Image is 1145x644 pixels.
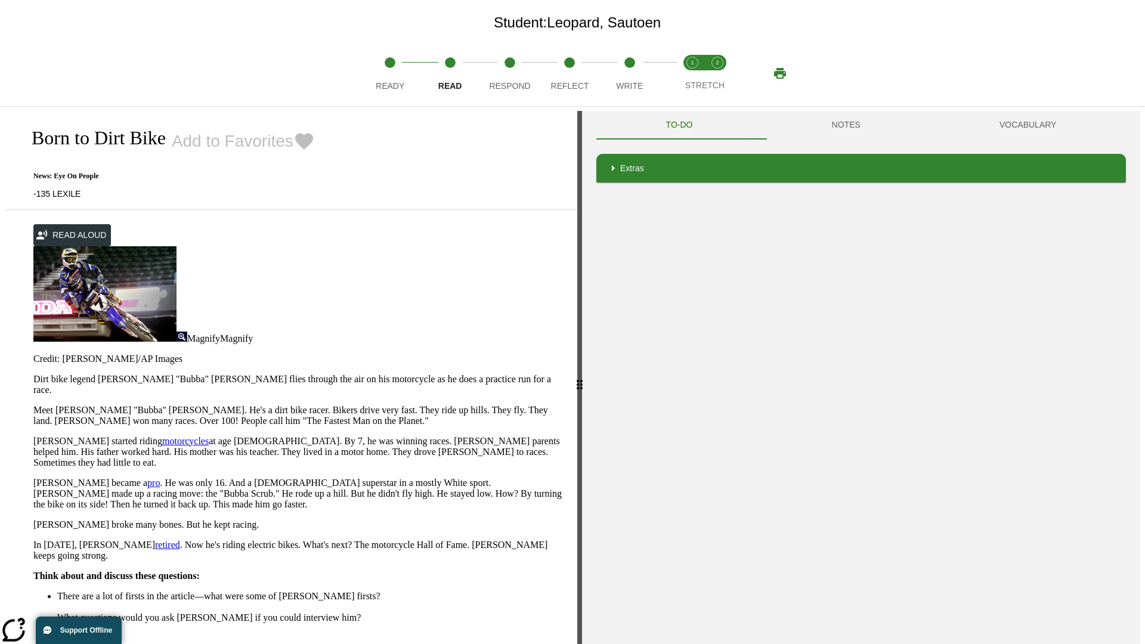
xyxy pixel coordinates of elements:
[155,540,180,550] a: retired
[33,374,563,395] p: Dirt bike legend [PERSON_NAME] "Bubba" [PERSON_NAME] flies through the air on his motorcycle as h...
[551,81,589,91] span: Reflect
[685,80,725,90] span: STRETCH
[438,81,462,91] span: Read
[376,81,404,91] span: Ready
[577,111,582,644] div: Press Enter or Spacebar and then press right and left arrow keys to move the slider
[582,111,1140,644] div: activity
[57,591,563,602] li: There are a lot of firsts in the article—what were some of [PERSON_NAME] firsts?
[761,63,799,84] button: Print
[595,41,664,106] button: Write step 5 of 5
[475,41,544,106] button: Respond step 3 of 5
[415,41,484,106] button: Read step 2 of 5
[36,617,122,644] button: Support Offline
[147,478,160,488] a: pro
[162,436,209,446] a: motorcycles
[616,81,643,91] span: Write
[596,111,1126,140] div: Instructional Panel Tabs
[19,127,166,149] h2: Born to Dirt Bike
[33,246,177,342] img: Motocross racer James Stewart flies through the air on his dirt bike.
[33,224,111,246] button: Read Aloud
[177,332,187,342] img: Magnify
[5,111,577,638] div: reading
[33,478,563,510] p: [PERSON_NAME] became a . He was only 16. And a [DEMOGRAPHIC_DATA] superstar in a mostly White spo...
[33,354,563,364] p: Credit: [PERSON_NAME]/AP Images
[535,41,604,106] button: Reflect step 4 of 5
[33,519,563,530] p: [PERSON_NAME] broke many bones. But he kept racing.
[489,81,530,91] span: Respond
[33,405,563,426] p: Meet [PERSON_NAME] "Bubba" [PERSON_NAME]. He's a dirt bike racer. Bikers drive very fast. They ri...
[930,111,1126,140] button: VOCABULARY
[620,162,644,175] p: Extras
[762,111,930,140] button: NOTES
[19,172,315,181] p: News: Eye On People
[675,41,710,106] button: Stretch Read step 1 of 2
[691,60,694,66] text: 1
[57,612,563,623] li: What questions would you ask [PERSON_NAME] if you could interview him?
[596,111,762,140] button: TO-DO
[33,540,563,561] p: In [DATE], [PERSON_NAME] . Now he's riding electric bikes. What's next? The motorcycle Hall of Fa...
[355,41,425,106] button: Ready step 1 of 5
[33,436,563,468] p: [PERSON_NAME] started riding at age [DEMOGRAPHIC_DATA]. By 7, he was winning races. [PERSON_NAME]...
[60,626,112,634] span: Support Offline
[596,154,1126,182] div: Extras
[700,41,735,106] button: Stretch Respond step 2 of 2
[187,333,220,343] span: Magnify
[33,571,200,581] strong: Think about and discuss these questions:
[220,333,253,343] span: Magnify
[19,188,315,200] p: -135 LEXILE
[716,60,719,66] text: 2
